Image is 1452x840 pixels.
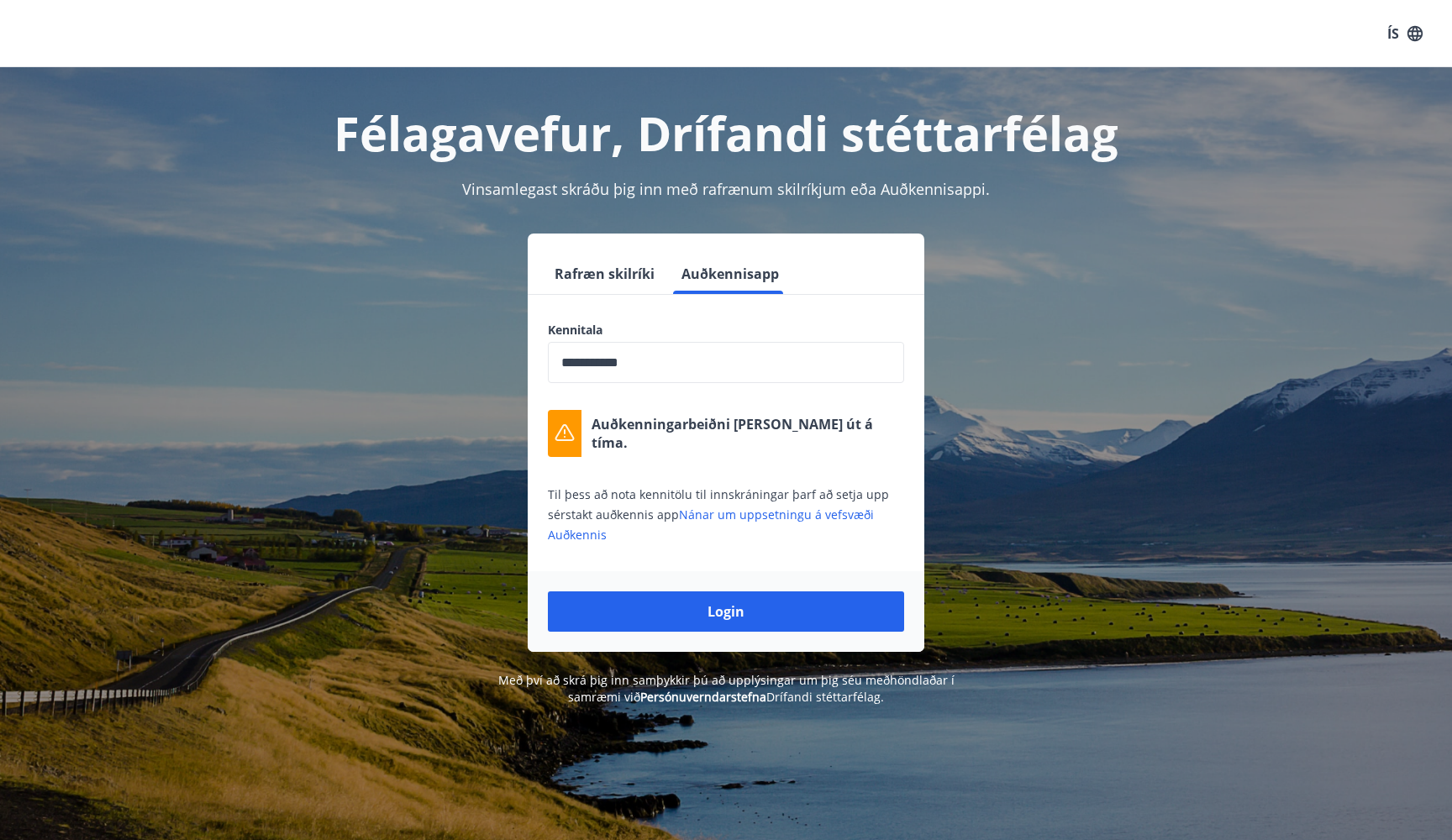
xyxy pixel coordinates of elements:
[640,689,766,705] a: Persónuverndarstefna
[141,101,1311,165] h1: Félagavefur, Drífandi stéttarfélag
[498,672,955,705] span: Með því að skrá þig inn samþykkir þú að upplýsingar um þig séu meðhöndlaðar í samræmi við Drífand...
[548,507,874,543] a: Nánar um uppsetningu á vefsvæði Auðkennis
[548,322,904,339] label: Kennitala
[675,254,786,294] button: Auðkennisapp
[548,254,661,294] button: Rafræn skilríki
[548,591,904,632] button: Login
[1378,18,1432,49] button: ÍS
[462,179,990,199] span: Vinsamlegast skráðu þig inn með rafrænum skilríkjum eða Auðkennisappi.
[548,486,889,543] span: Til þess að nota kennitölu til innskráningar þarf að setja upp sérstakt auðkennis app
[592,415,904,452] p: Auðkenningarbeiðni [PERSON_NAME] út á tíma.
